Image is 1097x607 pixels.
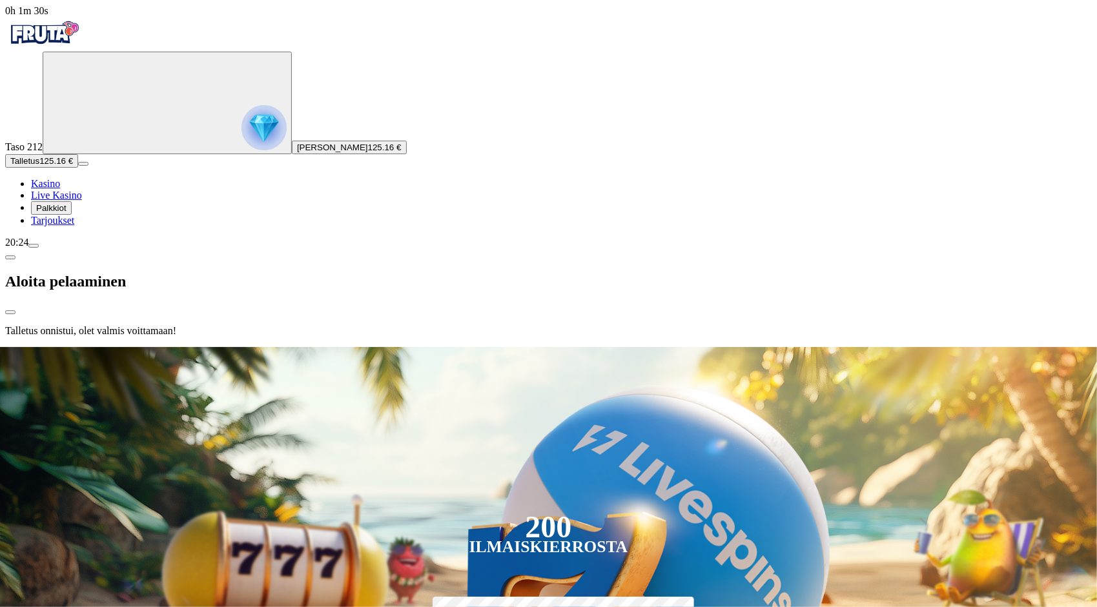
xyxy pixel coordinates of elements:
nav: Primary [5,17,1092,226]
button: menu [78,162,88,166]
img: reward progress [241,105,287,150]
button: reward iconPalkkiot [31,201,72,215]
a: gift-inverted iconTarjoukset [31,215,74,226]
h2: Aloita pelaaminen [5,273,1092,290]
span: user session time [5,5,48,16]
a: poker-chip iconLive Kasino [31,190,82,201]
span: Live Kasino [31,190,82,201]
div: 200 [525,519,571,535]
span: Kasino [31,178,60,189]
div: Ilmaiskierrosta [469,539,628,555]
a: diamond iconKasino [31,178,60,189]
span: Palkkiot [36,203,67,213]
span: Taso 212 [5,141,43,152]
p: Talletus onnistui, olet valmis voittamaan! [5,325,1092,337]
button: [PERSON_NAME]125.16 € [292,141,407,154]
span: 125.16 € [39,156,73,166]
button: menu [28,244,39,248]
img: Fruta [5,17,83,49]
a: Fruta [5,40,83,51]
span: Talletus [10,156,39,166]
button: reward progress [43,52,292,154]
button: chevron-left icon [5,255,15,259]
span: 125.16 € [368,143,402,152]
button: close [5,310,15,314]
span: 20:24 [5,237,28,248]
span: Tarjoukset [31,215,74,226]
button: Talletusplus icon125.16 € [5,154,78,168]
span: [PERSON_NAME] [297,143,368,152]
